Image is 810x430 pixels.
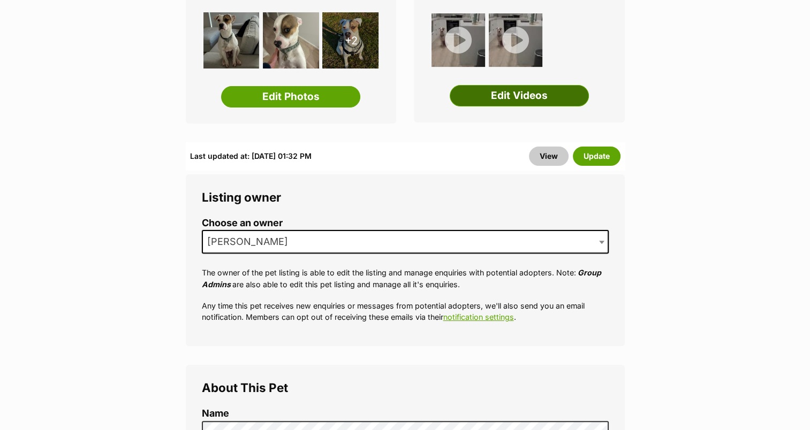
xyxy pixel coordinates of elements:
[322,12,378,68] div: +2
[202,300,609,323] p: Any time this pet receives new enquiries or messages from potential adopters, we'll also send you...
[202,408,609,419] label: Name
[573,147,620,166] button: Update
[202,268,601,288] em: Group Admins
[202,267,609,290] p: The owner of the pet listing is able to edit the listing and manage enquiries with potential adop...
[202,218,609,229] label: Choose an owner
[203,234,299,249] span: Lynda Smith
[221,86,360,107] a: Edit Photos
[529,147,569,166] a: View
[489,13,542,67] img: zzmsefjofptrescsqiuk.jpg
[202,230,609,254] span: Lynda Smith
[450,85,589,106] a: Edit Videos
[190,147,312,166] div: Last updated at: [DATE] 01:32 PM
[202,190,281,204] span: Listing owner
[443,312,514,321] a: notification settings
[202,380,288,395] span: About This Pet
[432,13,485,67] img: px2blxno6f6um2n9d3x6.jpg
